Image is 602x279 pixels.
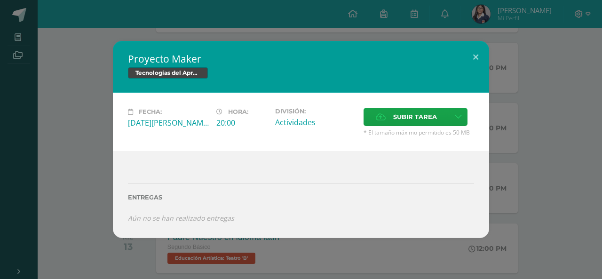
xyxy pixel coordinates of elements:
span: Subir tarea [393,108,437,126]
div: 20:00 [216,118,268,128]
label: Entregas [128,194,474,201]
div: Actividades [275,117,356,128]
span: * El tamaño máximo permitido es 50 MB [364,128,474,136]
button: Close (Esc) [462,41,489,73]
label: División: [275,108,356,115]
div: [DATE][PERSON_NAME] [128,118,209,128]
span: Fecha: [139,108,162,115]
span: Hora: [228,108,248,115]
span: Tecnologías del Aprendizaje y la Comunicación [128,67,208,79]
i: Aún no se han realizado entregas [128,214,234,223]
h2: Proyecto Maker [128,52,474,65]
